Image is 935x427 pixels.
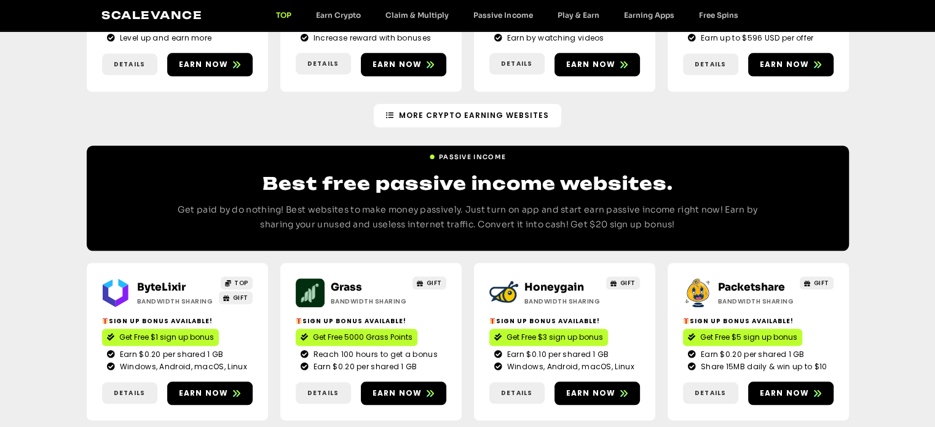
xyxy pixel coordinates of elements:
img: 🎁 [489,318,495,324]
a: ByteLixir [137,281,186,294]
a: Earn now [748,382,834,405]
span: Details [114,388,145,398]
span: Level up and earn more [117,33,212,44]
span: Details [307,59,339,68]
a: Grass [331,281,362,294]
a: Get Free $5 sign up bonus [683,329,802,346]
span: Windows, Android, macOS, Linux [504,361,634,372]
span: More Crypto earning Websites [399,110,549,121]
span: Earn now [179,59,229,70]
span: Earn $0.20 per shared 1 GB [310,361,417,372]
span: Increase reward with bonuses [310,33,431,44]
span: Details [695,388,726,398]
span: Earn now [179,388,229,399]
h2: Bandwidth Sharing [524,297,601,306]
span: Details [501,388,532,398]
span: GIFT [620,278,636,288]
h2: Sign up bonus available! [102,316,253,326]
span: Details [695,60,726,69]
span: Get Free 5000 Grass Points [313,332,412,343]
span: Reach 100 hours to get a bonus [310,349,438,360]
span: Earn now [566,388,616,399]
span: GIFT [233,293,248,302]
a: Earn now [748,53,834,76]
a: Details [489,53,545,74]
span: Get Free $5 sign up bonus [700,332,797,343]
a: GIFT [219,291,253,304]
span: Earn up to $596 USD per offer [698,33,814,44]
span: TOP [234,278,248,288]
a: Free Spins [686,10,750,20]
a: Details [102,382,157,404]
a: GIFT [606,276,640,289]
a: More Crypto earning Websites [374,104,561,127]
a: Claim & Multiply [373,10,461,20]
span: Earn by watching videos [504,33,604,44]
span: GIFT [427,278,442,288]
span: Passive Income [439,152,506,162]
a: Details [296,382,351,404]
span: Get Free $1 sign up bonus [119,332,214,343]
a: Details [683,382,738,404]
a: Details [683,53,738,75]
a: Earning Apps [611,10,686,20]
a: Earn now [167,382,253,405]
a: Play & Earn [545,10,611,20]
a: Details [102,53,157,75]
img: 🎁 [102,318,108,324]
span: Get Free $3 sign up bonus [507,332,603,343]
span: Details [307,388,339,398]
a: Details [296,53,351,74]
p: Get paid by do nothing! Best websites to make money passively. Just turn on app and start earn pa... [173,203,763,232]
a: Get Free 5000 Grass Points [296,329,417,346]
h2: Sign up bonus available! [296,316,446,326]
span: Details [501,59,532,68]
span: Earn $0.20 per shared 1 GB [698,349,805,360]
a: TOP [221,276,253,289]
nav: Menu [264,10,750,20]
a: Earn Crypto [304,10,373,20]
h2: Best free passive income websites. [173,171,763,195]
span: Earn now [760,59,810,70]
a: Earn now [554,382,640,405]
span: Earn $0.10 per shared 1 GB [504,349,609,360]
span: Earn now [760,388,810,399]
h2: Bandwidth Sharing [137,297,214,306]
a: Details [489,382,545,404]
a: Scalevance [101,9,202,22]
a: GIFT [800,276,834,289]
a: TOP [264,10,304,20]
span: Windows, Android, macOS, Linux [117,361,247,372]
a: Earn now [361,382,446,405]
span: Earn now [566,59,616,70]
span: Earn now [373,59,422,70]
img: 🎁 [683,318,689,324]
h2: Bandwidth Sharing [718,297,795,306]
h2: Sign up bonus available! [683,316,834,326]
span: GIFT [814,278,829,288]
img: 🎁 [296,318,302,324]
a: Passive Income [461,10,545,20]
h2: Bandwidth Sharing [331,297,408,306]
a: Get Free $3 sign up bonus [489,329,608,346]
span: Earn $0.20 per shared 1 GB [117,349,224,360]
a: Earn now [554,53,640,76]
h2: Sign up bonus available! [489,316,640,326]
span: Share 15MB daily & win up to $10 [698,361,827,372]
a: Get Free $1 sign up bonus [102,329,219,346]
a: GIFT [412,276,446,289]
a: Earn now [361,53,446,76]
a: Packetshare [718,281,785,294]
span: Details [114,60,145,69]
a: Passive Income [429,147,506,162]
span: Earn now [373,388,422,399]
a: Earn now [167,53,253,76]
a: Honeygain [524,281,584,294]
